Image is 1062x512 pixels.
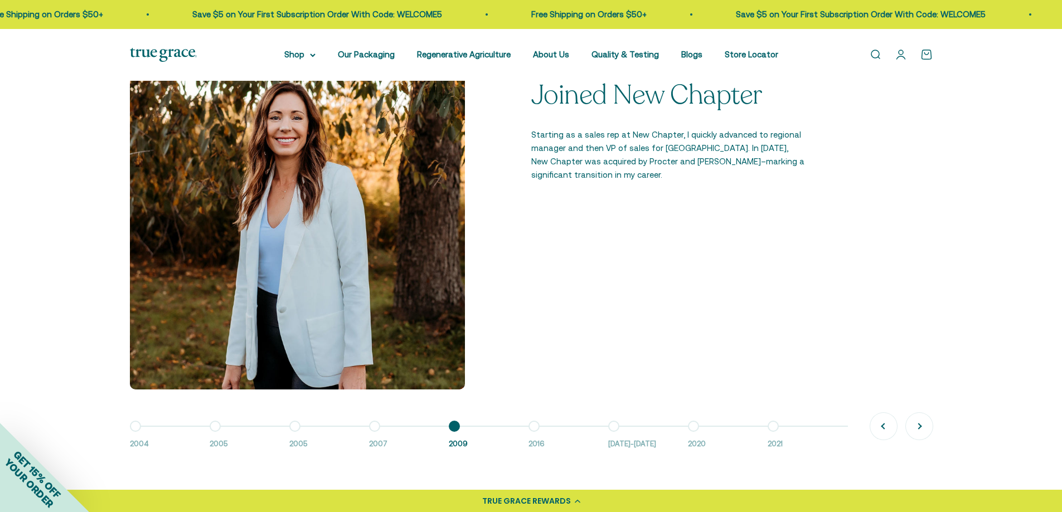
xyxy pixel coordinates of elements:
button: 2007 [369,426,449,450]
p: Save $5 on Your First Subscription Order With Code: WELCOME5 [732,8,982,21]
span: GET 15% OFF [11,448,63,500]
span: YOUR ORDER [2,456,56,510]
a: Our Packaging [338,50,395,59]
span: 2004 [130,438,198,450]
button: 2004 [130,426,210,450]
span: 2005 [289,438,358,450]
a: Blogs [681,50,702,59]
button: 2005 [210,426,289,450]
button: 2009 [449,426,528,450]
span: [DATE]-[DATE] [608,438,677,450]
span: 2020 [688,438,757,450]
span: 2009 [449,438,517,450]
span: 2021 [768,438,836,450]
summary: Shop [284,48,316,61]
span: 2007 [369,438,438,450]
div: TRUE GRACE REWARDS [482,495,571,507]
button: 2021 [768,426,847,450]
span: 2016 [528,438,597,450]
a: Quality & Testing [591,50,659,59]
a: About Us [533,50,569,59]
p: Joined New Chapter [531,81,806,110]
button: 2016 [528,426,608,450]
button: 2005 [289,426,369,450]
p: Starting as a sales rep at New Chapter, I quickly advanced to regional manager and then VP of sal... [531,128,806,182]
a: Store Locator [725,50,778,59]
span: 2005 [210,438,278,450]
a: Free Shipping on Orders $50+ [527,9,643,19]
a: Regenerative Agriculture [417,50,511,59]
button: [DATE]-[DATE] [608,426,688,450]
button: 2020 [688,426,768,450]
p: Save $5 on Your First Subscription Order With Code: WELCOME5 [188,8,438,21]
